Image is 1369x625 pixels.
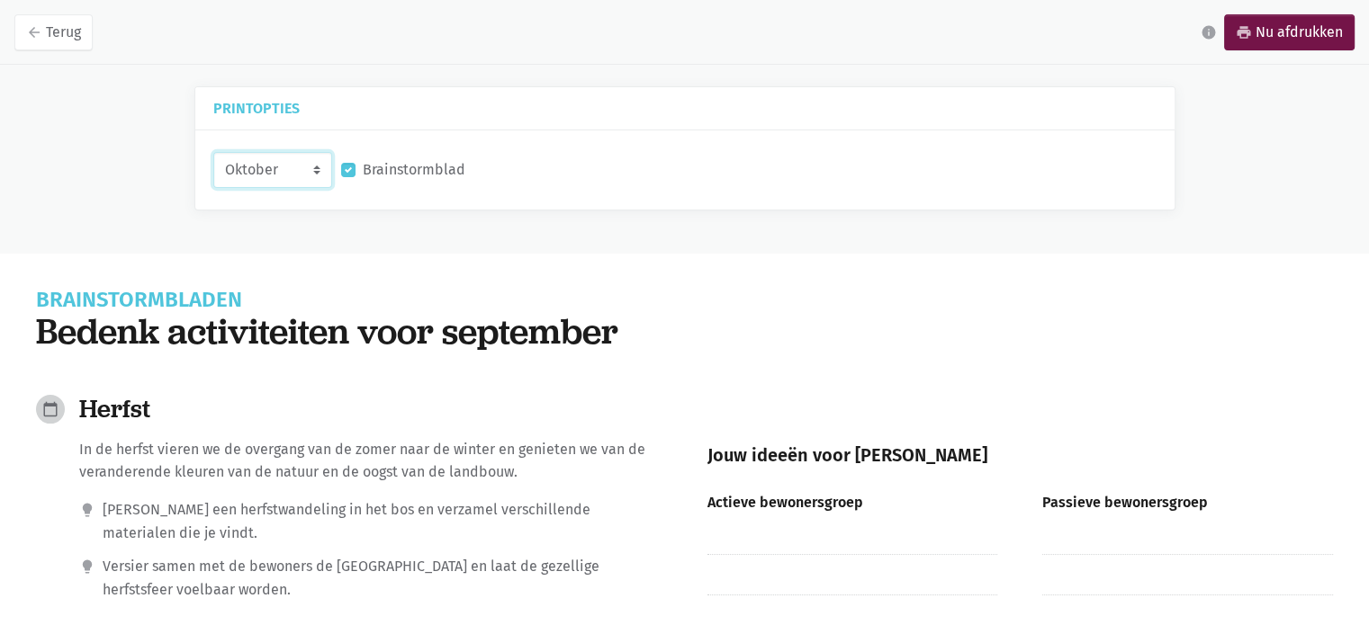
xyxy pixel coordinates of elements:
p: [PERSON_NAME] een herfstwandeling in het bos en verzamel verschillende materialen die je vindt. [103,498,662,544]
h1: Bedenk activiteiten voor september [36,310,1333,352]
label: Brainstormblad [363,158,465,182]
p: Versier samen met de bewoners de [GEOGRAPHIC_DATA] en laat de gezellige herfstsfeer voelbaar worden. [103,555,662,601]
div: Herfst [79,395,648,424]
h6: Passieve bewonersgroep [1042,495,1333,532]
i: calendar_today [42,401,59,417]
a: printNu afdrukken [1224,14,1355,50]
a: arrow_backTerug [14,14,93,50]
i: info [1201,24,1217,40]
i: lightbulb [79,498,95,518]
h5: Jouw ideeën voor [PERSON_NAME] [707,402,1334,466]
i: arrow_back [26,24,42,40]
h5: Printopties [213,102,1157,115]
i: lightbulb [79,555,95,575]
p: In de herfst vieren we de overgang van de zomer naar de winter en genieten we van de veranderende... [79,438,662,484]
i: print [1236,24,1252,40]
h6: Actieve bewonersgroep [707,495,998,532]
h1: Brainstormbladen [36,290,1333,310]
